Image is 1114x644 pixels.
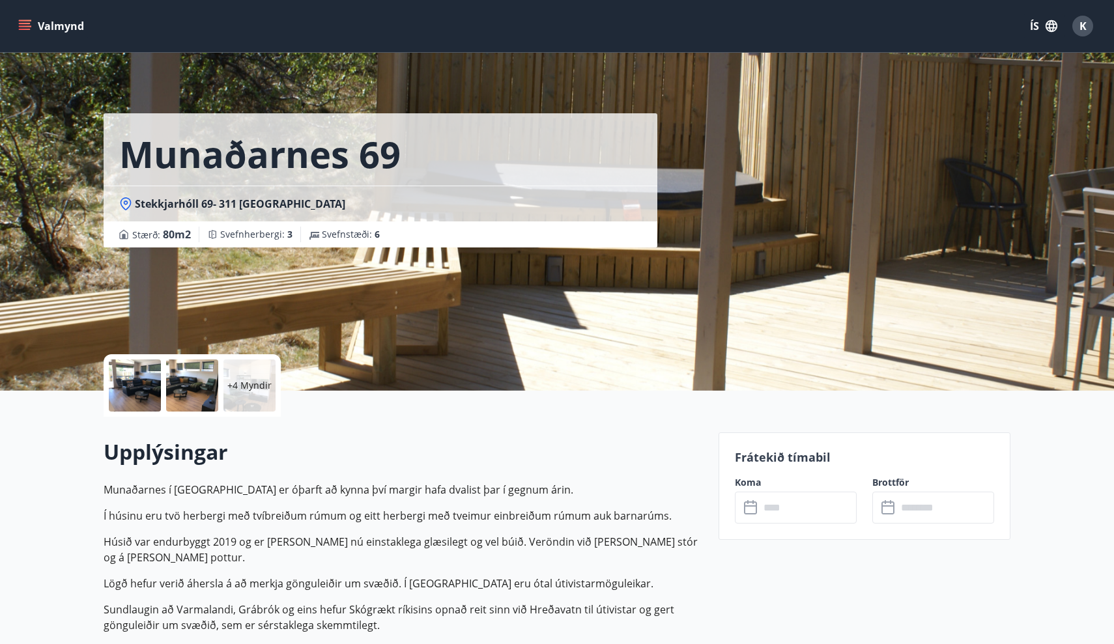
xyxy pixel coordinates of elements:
[735,449,994,466] p: Frátekið tímabil
[220,228,293,241] span: Svefnherbergi :
[104,482,703,497] p: Munaðarnes í [GEOGRAPHIC_DATA] er óþarft að kynna því margir hafa dvalist þar í gegnum árin.
[16,14,89,38] button: menu
[104,534,703,565] p: Húsið var endurbyggt 2019 og er [PERSON_NAME] nú einstaklega glæsilegt og vel búið. Veröndin við ...
[104,602,703,633] p: Sundlaugin að Varmalandi, Grábrók og eins hefur Skógrækt ríkisins opnað reit sinn við Hreðavatn t...
[735,476,857,489] label: Koma
[104,438,703,466] h2: Upplýsingar
[287,228,293,240] span: 3
[375,228,380,240] span: 6
[227,379,272,392] p: +4 Myndir
[104,576,703,591] p: Lögð hefur verið áhersla á að merkja gönguleiðir um svæðið. Í [GEOGRAPHIC_DATA] eru ótal útivista...
[163,227,191,242] span: 80 m2
[322,228,380,241] span: Svefnstæði :
[104,508,703,524] p: Í húsinu eru tvö herbergi með tvíbreiðum rúmum og eitt herbergi með tveimur einbreiðum rúmum auk ...
[132,227,191,242] span: Stærð :
[119,129,401,178] h1: Munaðarnes 69
[1023,14,1064,38] button: ÍS
[1067,10,1098,42] button: K
[135,197,345,211] span: Stekkjarhóll 69- 311 [GEOGRAPHIC_DATA]
[1079,19,1087,33] span: K
[872,476,994,489] label: Brottför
